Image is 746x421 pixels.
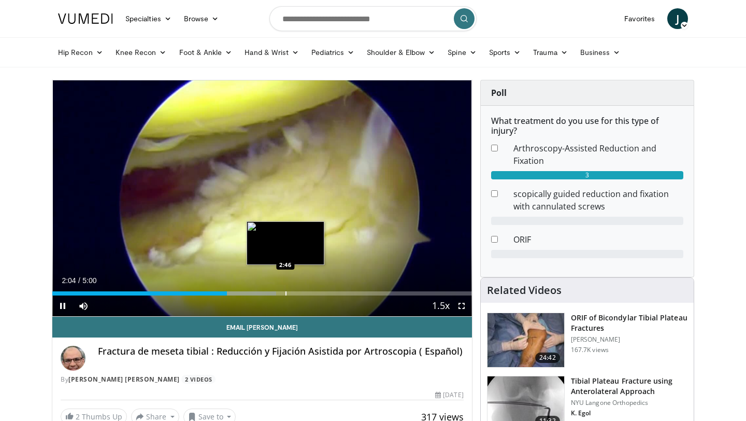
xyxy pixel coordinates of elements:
div: [DATE] [435,390,463,400]
a: Browse [178,8,225,29]
a: Sports [483,42,527,63]
a: Business [574,42,627,63]
img: image.jpeg [247,221,324,265]
a: Favorites [618,8,661,29]
a: Spine [441,42,482,63]
p: K. Egol [571,409,687,417]
img: VuMedi Logo [58,13,113,24]
a: Knee Recon [109,42,173,63]
a: J [667,8,688,29]
button: Pause [52,296,73,316]
div: By [61,375,464,384]
strong: Poll [491,87,507,99]
a: [PERSON_NAME] [PERSON_NAME] [68,375,180,384]
img: Avatar [61,346,85,371]
span: 5:00 [82,276,96,285]
span: 2:04 [62,276,76,285]
dd: ORIF [506,233,691,246]
a: Pediatrics [305,42,361,63]
span: 24:42 [535,353,560,363]
p: 167.7K views [571,346,609,354]
h6: What treatment do you use for this type of injury? [491,116,683,136]
a: 24:42 ORIF of Bicondylar Tibial Plateau Fractures [PERSON_NAME] 167.7K views [487,313,687,368]
div: 3 [491,171,683,179]
h3: Tibial Plateau Fracture using Anterolateral Approach [571,376,687,397]
button: Fullscreen [451,296,472,316]
span: / [78,276,80,285]
h4: Fractura de meseta tibial : Reducción y Fijación Asistida por Artroscopia ( Español) [98,346,464,357]
p: [PERSON_NAME] [571,335,687,344]
img: Levy_Tib_Plat_100000366_3.jpg.150x105_q85_crop-smart_upscale.jpg [487,313,564,367]
a: Shoulder & Elbow [361,42,441,63]
dd: Arthroscopy-Assisted Reduction and Fixation [506,142,691,167]
a: Hand & Wrist [238,42,305,63]
p: NYU Langone Orthopedics [571,399,687,407]
a: Trauma [527,42,574,63]
div: Progress Bar [52,291,472,296]
button: Mute [73,296,94,316]
h4: Related Videos [487,284,562,297]
a: Specialties [119,8,178,29]
a: 2 Videos [181,375,216,384]
a: Email [PERSON_NAME] [52,317,472,338]
h3: ORIF of Bicondylar Tibial Plateau Fractures [571,313,687,333]
a: Foot & Ankle [173,42,239,63]
input: Search topics, interventions [269,6,477,31]
dd: scopically guided reduction and fixation with cannulated screws [506,188,691,213]
button: Playback Rate [431,296,451,316]
a: Hip Recon [52,42,109,63]
video-js: Video Player [52,80,472,317]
